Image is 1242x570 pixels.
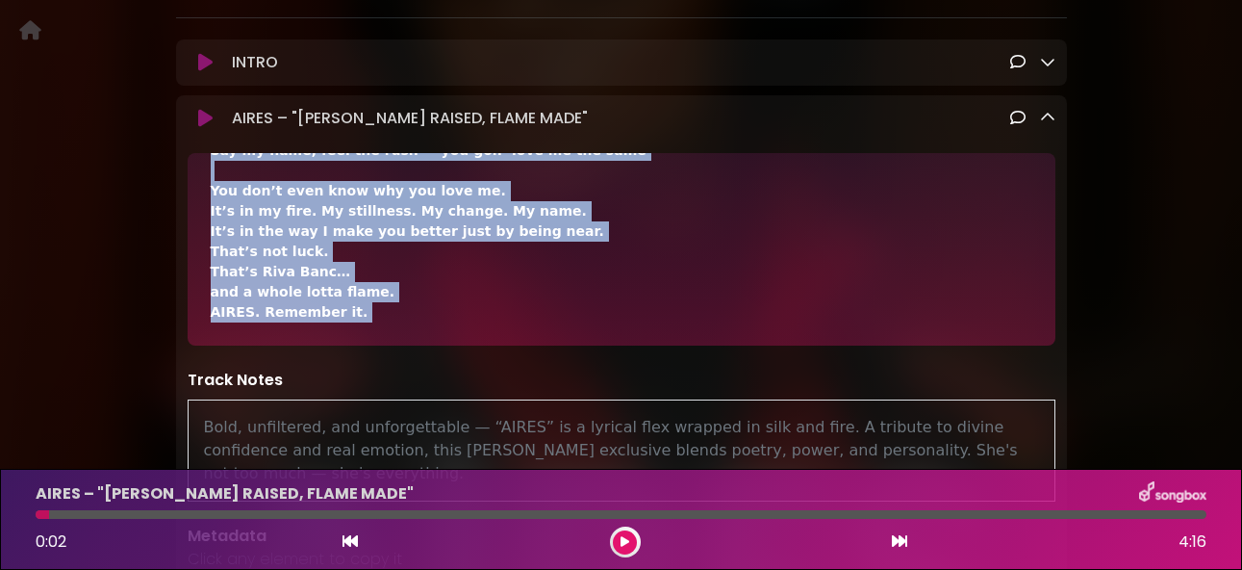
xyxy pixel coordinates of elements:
div: Bold, unfiltered, and unforgettable — “AIRES” is a lyrical flex wrapped in silk and fire. A tribu... [188,400,1055,502]
span: 0:02 [36,531,66,553]
span: 4:16 [1179,531,1206,554]
p: Track Notes [188,369,1055,392]
p: AIRES – "[PERSON_NAME] RAISED, FLAME MADE" [36,482,414,505]
img: songbox-logo-white.png [1139,481,1206,506]
p: INTRO [232,51,278,74]
p: AIRES – "[PERSON_NAME] RAISED, FLAME MADE" [232,107,588,130]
